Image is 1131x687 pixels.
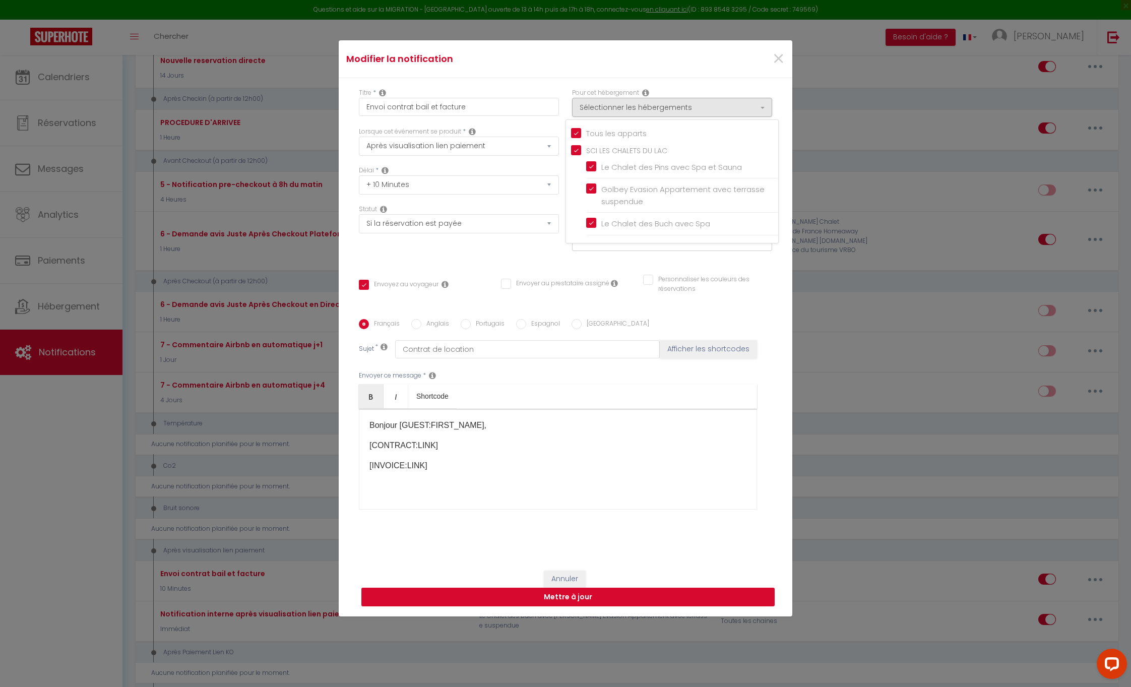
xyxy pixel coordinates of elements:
[359,205,377,214] label: Statut
[544,571,586,588] button: Annuler
[601,162,742,172] span: Le Chalet des Pins avec Spa et Sauna
[369,460,746,472] p: [INVOICE:LINK]​
[380,205,387,213] i: Booking status
[359,166,374,175] label: Délai
[359,88,371,98] label: Titre
[421,319,449,330] label: Anglais
[469,128,476,136] i: Event Occur
[359,384,384,408] a: Bold
[572,88,639,98] label: Pour cet hébergement
[346,52,634,66] h4: Modifier la notification
[586,146,667,156] span: SCI LES CHALETS DU LAC
[526,319,560,330] label: Espagnol
[369,440,746,452] p: [CONTRACT:LINK]​​​
[601,184,765,207] span: Golbey Evasion Appartement avec terrasse suspendue
[359,127,461,137] label: Lorsque cet événement se produit
[772,48,785,70] button: Close
[572,98,772,117] button: Sélectionner les hébergements
[359,371,421,381] label: Envoyer ce message
[382,166,389,174] i: Action Time
[381,343,388,351] i: Subject
[359,344,374,355] label: Sujet
[429,371,436,380] i: Message
[442,280,449,288] i: Envoyer au voyageur
[1089,645,1131,687] iframe: LiveChat chat widget
[582,319,649,330] label: [GEOGRAPHIC_DATA]
[369,319,400,330] label: Français
[772,44,785,74] span: ×
[361,588,775,607] button: Mettre à jour
[384,384,408,408] a: Italic
[369,419,746,431] p: Bonjour [GUEST:FIRST_NAME],
[471,319,505,330] label: Portugais
[379,89,386,97] i: Title
[660,340,757,358] button: Afficher les shortcodes
[611,279,618,287] i: Envoyer au prestataire si il est assigné
[642,89,649,97] i: This Rental
[408,384,457,408] a: Shortcode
